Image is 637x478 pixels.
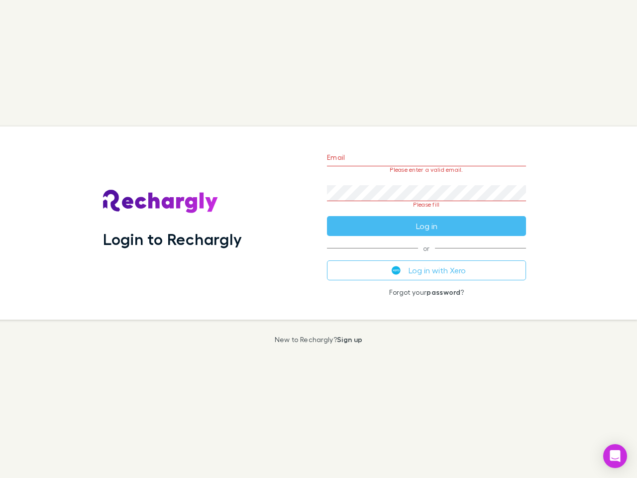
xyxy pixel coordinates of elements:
h1: Login to Rechargly [103,230,242,248]
div: Open Intercom Messenger [603,444,627,468]
button: Log in [327,216,526,236]
a: password [426,288,460,296]
p: Forgot your ? [327,288,526,296]
p: New to Rechargly? [275,336,363,344]
p: Please fill [327,201,526,208]
a: Sign up [337,335,362,344]
button: Log in with Xero [327,260,526,280]
p: Please enter a valid email. [327,166,526,173]
img: Xero's logo [392,266,401,275]
img: Rechargly's Logo [103,190,218,214]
